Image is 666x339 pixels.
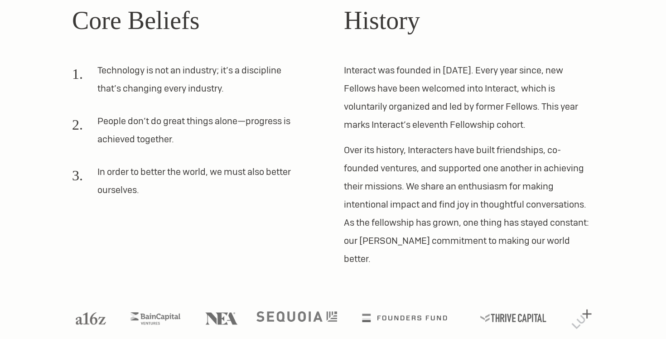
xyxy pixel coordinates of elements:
[256,311,338,322] img: Sequoia logo
[571,310,591,329] img: Lux Capital logo
[344,1,594,39] h2: History
[76,312,106,324] img: A16Z logo
[72,163,300,206] li: In order to better the world, we must also better ourselves.
[72,61,300,105] li: Technology is not an industry; it’s a discipline that’s changing every industry.
[344,141,594,268] p: Over its history, Interacters have built friendships, co-founded ventures, and supported one anot...
[362,314,447,322] img: Founders Fund logo
[130,312,180,324] img: Bain Capital Ventures logo
[344,61,594,134] p: Interact was founded in [DATE]. Every year since, new Fellows have been welcomed into Interact, w...
[480,314,546,322] img: Thrive Capital logo
[72,1,322,39] h2: Core Beliefs
[72,112,300,155] li: People don’t do great things alone—progress is achieved together.
[205,312,238,324] img: NEA logo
